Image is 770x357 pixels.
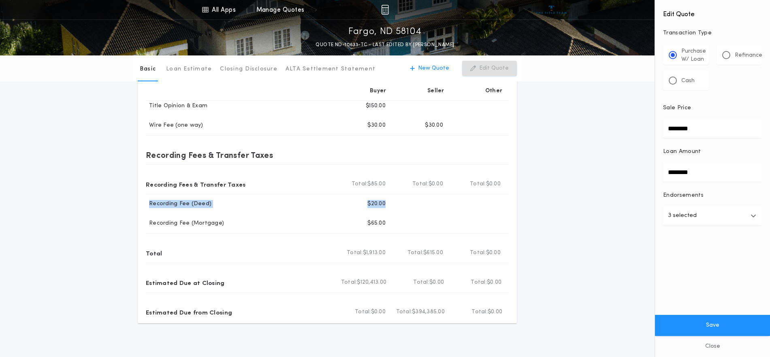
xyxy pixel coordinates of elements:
[536,6,567,14] img: vs-icon
[487,278,501,287] span: $0.00
[367,219,386,227] p: $65.00
[166,65,212,73] p: Loan Estimate
[412,180,429,188] b: Total:
[402,61,457,76] button: New Quote
[735,51,762,59] p: Refinance
[429,180,443,188] span: $0.00
[663,148,701,156] p: Loan Amount
[357,278,386,287] span: $120,413.00
[316,41,454,49] p: QUOTE ND-10633-TC - LAST EDITED BY [PERSON_NAME]
[663,5,762,19] h4: Edit Quote
[348,25,422,38] p: Fargo, ND 58104
[663,29,762,37] p: Transaction Type
[471,278,487,287] b: Total:
[146,219,224,227] p: Recording Fee (Mortgage)
[470,180,486,188] b: Total:
[485,87,502,95] p: Other
[655,315,770,336] button: Save
[486,249,501,257] span: $0.00
[396,308,412,316] b: Total:
[429,278,444,287] span: $0.00
[367,200,386,208] p: $20.00
[146,121,203,130] p: Wire Fee (one way)
[462,61,517,76] button: Edit Quote
[681,47,706,64] p: Purchase W/ Loan
[663,206,762,225] button: 3 selected
[146,102,207,110] p: Title Opinion & Exam
[418,64,449,72] p: New Quote
[146,178,246,191] p: Recording Fees & Transfer Taxes
[220,65,277,73] p: Closing Disclosure
[381,5,389,15] img: img
[668,211,697,221] p: 3 selected
[286,65,375,73] p: ALTA Settlement Statement
[427,87,444,95] p: Seller
[488,308,502,316] span: $0.00
[423,249,443,257] span: $615.00
[681,77,695,85] p: Cash
[655,336,770,357] button: Close
[146,306,232,319] p: Estimated Due from Closing
[413,278,429,287] b: Total:
[146,200,211,208] p: Recording Fee (Deed)
[471,308,488,316] b: Total:
[347,249,363,257] b: Total:
[363,249,386,257] span: $1,913.00
[367,121,386,130] p: $30.00
[371,308,386,316] span: $0.00
[366,102,386,110] p: $150.00
[146,276,225,289] p: Estimated Due at Closing
[663,191,762,200] p: Endorsements
[140,65,156,73] p: Basic
[355,308,371,316] b: Total:
[412,308,445,316] span: $394,385.00
[146,246,162,259] p: Total
[470,249,486,257] b: Total:
[341,278,357,287] b: Total:
[352,180,368,188] b: Total:
[663,104,691,112] p: Sale Price
[663,162,762,182] input: Loan Amount
[663,119,762,138] input: Sale Price
[407,249,424,257] b: Total:
[146,149,273,161] p: Recording Fees & Transfer Taxes
[425,121,443,130] p: $30.00
[370,87,386,95] p: Buyer
[479,64,509,72] p: Edit Quote
[486,180,501,188] span: $0.00
[367,180,386,188] span: $85.00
